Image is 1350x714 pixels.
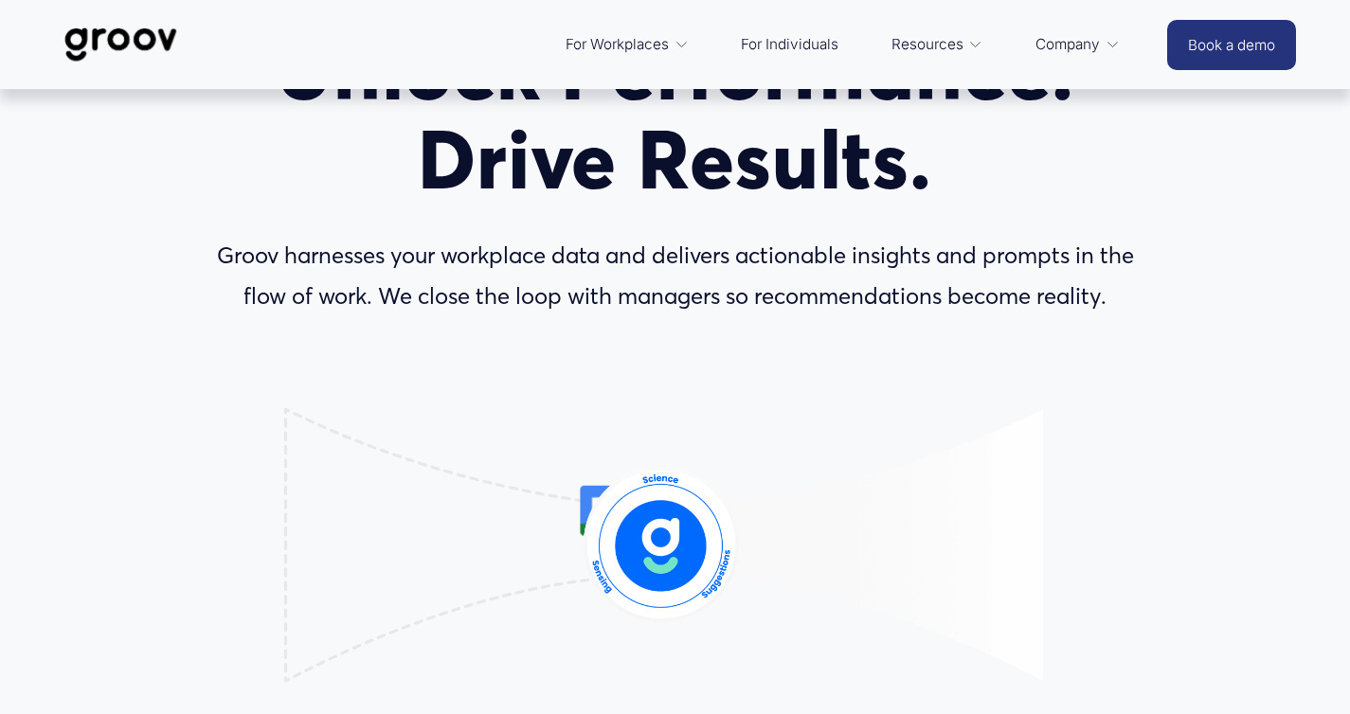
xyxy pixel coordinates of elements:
span: Company [1035,31,1100,58]
a: folder dropdown [1026,22,1129,67]
a: For Individuals [731,22,848,67]
a: folder dropdown [882,22,993,67]
a: Book a demo [1167,20,1296,70]
span: Resources [891,31,963,58]
img: Groov | Workplace Science Platform | Unlock Performance | Drive Results [54,13,188,76]
p: Groov harnesses your workplace data and delivers actionable insights and prompts in the flow of w... [210,236,1140,317]
h1: Unlock Performance. Drive Results. [210,27,1140,204]
span: For Workplaces [566,31,669,58]
a: folder dropdown [556,22,698,67]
